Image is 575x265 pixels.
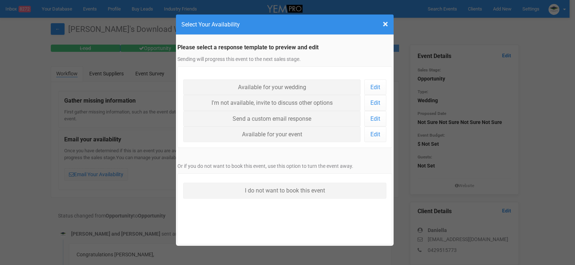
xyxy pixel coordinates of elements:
a: Send a custom email response [183,111,361,127]
a: Edit [364,127,386,142]
a: Edit [364,111,386,127]
a: Edit [364,79,386,95]
a: Available for your event [183,127,361,142]
h4: Select Your Availability [181,20,388,29]
a: Edit [364,95,386,111]
a: Available for your wedding [183,79,361,95]
a: I do not want to book this event [183,183,386,198]
p: Sending will progress this event to the next sales stage. [177,55,392,63]
span: × [383,18,388,30]
legend: Please select a response template to preview and edit [177,44,392,52]
p: Or if you do not want to book this event, use this option to turn the event away. [177,162,392,170]
a: I'm not available, invite to discuss other options [183,95,361,111]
